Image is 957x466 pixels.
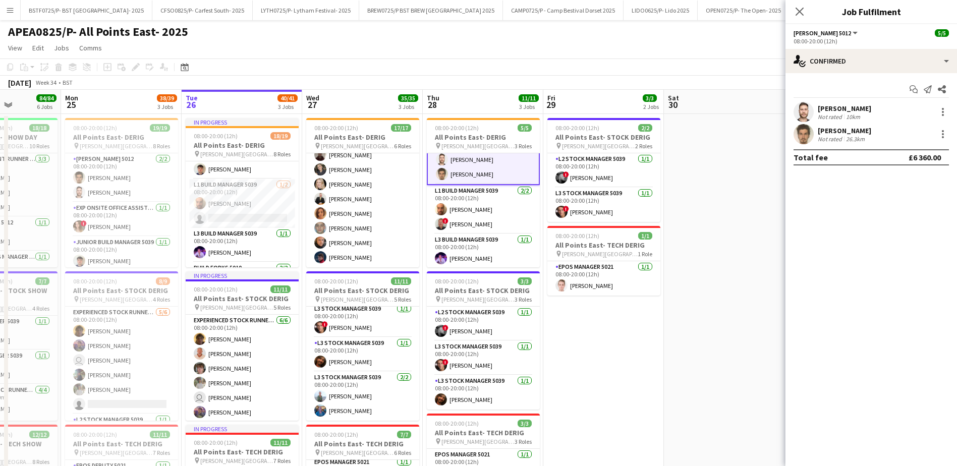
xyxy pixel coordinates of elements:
span: 1/1 [638,232,652,240]
div: Confirmed [785,49,957,73]
div: 08:00-20:00 (12h)2/2All Points East- STOCK DERIG [PERSON_NAME][GEOGRAPHIC_DATA]2 RolesL2 Stock Ma... [547,118,660,222]
div: In progress08:00-20:00 (12h)18/19All Points East- DERIG [PERSON_NAME][GEOGRAPHIC_DATA]8 RolesExp ... [186,118,299,267]
span: 28 [425,99,439,110]
span: 38/39 [157,94,177,102]
span: 35/35 [398,94,418,102]
app-job-card: In progress08:00-20:00 (12h)11/11All Points East- STOCK DERIG [PERSON_NAME][GEOGRAPHIC_DATA]5 Rol... [186,271,299,421]
span: 19/19 [150,124,170,132]
span: [PERSON_NAME][GEOGRAPHIC_DATA] [321,449,394,456]
app-card-role: L3 Stock Manager 50391/108:00-20:00 (12h)![PERSON_NAME] [306,303,419,337]
button: LIDO0625/P- Lido 2025 [624,1,698,20]
span: 08:00-20:00 (12h) [73,431,117,438]
span: [PERSON_NAME][GEOGRAPHIC_DATA] [80,449,153,456]
app-card-role: L3 Stock Manager 50391/108:00-20:00 (12h)[PERSON_NAME] [306,337,419,372]
span: 10 Roles [29,142,49,150]
button: CAMP0725/P - Camp Bestival Dorset 2025 [503,1,624,20]
span: 08:00-20:00 (12h) [194,285,238,293]
app-job-card: 08:00-20:00 (12h)11/11All Points East- STOCK DERIG [PERSON_NAME][GEOGRAPHIC_DATA]5 RolesL2 Stock ... [306,271,419,421]
app-card-role: Exp Onsite Office Assistant 50121/108:00-20:00 (12h)![PERSON_NAME] [65,202,178,237]
span: 12/12 [29,431,49,438]
span: Wed [306,93,319,102]
span: 26 [184,99,198,110]
div: Not rated [818,135,844,143]
app-card-role: [PERSON_NAME] 50122/208:00-20:00 (12h)[PERSON_NAME][PERSON_NAME] [427,134,540,185]
div: In progress [186,118,299,126]
div: Not rated [818,113,844,121]
div: 3 Jobs [157,103,177,110]
span: 18/18 [29,124,49,132]
app-card-role: L3 Stock Manager 50391/108:00-20:00 (12h)[PERSON_NAME] [427,375,540,410]
h3: All Points East- DERIG [65,133,178,142]
span: 5 Roles [394,296,411,303]
span: ! [442,325,448,331]
h3: All Points East- TECH DERIG [427,428,540,437]
span: Carpenter 5012 [794,29,851,37]
div: 08:00-20:00 (12h)8/9All Points East- STOCK DERIG [PERSON_NAME][GEOGRAPHIC_DATA]4 RolesExperienced... [65,271,178,421]
span: 3 Roles [515,296,532,303]
span: 3/3 [518,277,532,285]
span: Mon [65,93,78,102]
div: Total fee [794,152,828,162]
h3: All Points East- STOCK DERIG [547,133,660,142]
app-card-role: Experienced Stock Runner 50126/608:00-20:00 (12h)[PERSON_NAME][PERSON_NAME][PERSON_NAME][PERSON_N... [186,315,299,422]
span: 25 [64,99,78,110]
span: [PERSON_NAME][GEOGRAPHIC_DATA] [200,304,273,311]
div: BST [63,79,73,86]
span: 11/11 [519,94,539,102]
span: 3/3 [518,420,532,427]
span: 6 Roles [394,142,411,150]
span: View [8,43,22,52]
span: 84/84 [36,94,57,102]
div: 26.3km [844,135,867,143]
app-card-role: L1 Build Manager 50391/208:00-20:00 (12h)[PERSON_NAME] [186,179,299,228]
span: ! [322,321,328,327]
span: 11/11 [391,277,411,285]
button: BSTF0725/P- BST [GEOGRAPHIC_DATA]- 2025 [21,1,152,20]
app-card-role: EPOS Manager 50211/108:00-20:00 (12h)[PERSON_NAME] [547,261,660,296]
span: Edit [32,43,44,52]
app-card-role: L1 Build Manager 50392/208:00-20:00 (12h)[PERSON_NAME]![PERSON_NAME] [427,185,540,234]
div: [PERSON_NAME] [818,126,871,135]
span: 08:00-20:00 (12h) [555,232,599,240]
span: 08:00-20:00 (12h) [314,124,358,132]
h3: All Points East- STOCK DERIG [427,286,540,295]
span: 8/9 [156,277,170,285]
span: [PERSON_NAME][GEOGRAPHIC_DATA] [200,457,273,464]
app-job-card: 08:00-20:00 (12h)1/1All Points East- TECH DERIG [PERSON_NAME][GEOGRAPHIC_DATA]1 RoleEPOS Manager ... [547,226,660,296]
h3: All Points East- DERIG [186,141,299,150]
span: Comms [79,43,102,52]
span: [PERSON_NAME][GEOGRAPHIC_DATA] [80,296,153,303]
a: Edit [28,41,48,54]
span: [PERSON_NAME][GEOGRAPHIC_DATA] [80,142,153,150]
a: Comms [75,41,106,54]
span: 8 Roles [32,458,49,465]
div: 10km [844,113,862,121]
span: 40/41 [277,94,298,102]
span: Sat [668,93,679,102]
span: 30 [666,99,679,110]
span: Week 34 [33,79,59,86]
span: 11/11 [270,439,291,446]
app-card-role: [PERSON_NAME] 50122/208:00-20:00 (12h)[PERSON_NAME][PERSON_NAME] [65,153,178,202]
div: 6 Jobs [37,103,56,110]
div: In progress [186,425,299,433]
span: 08:00-20:00 (12h) [435,420,479,427]
span: ! [442,218,448,224]
span: 08:00-20:00 (12h) [435,277,479,285]
span: [PERSON_NAME][GEOGRAPHIC_DATA] [441,438,515,445]
h3: All Points East- TECH DERIG [547,241,660,250]
span: 5/5 [935,29,949,37]
div: 08:00-20:00 (12h)19/19All Points East- DERIG [PERSON_NAME][GEOGRAPHIC_DATA]8 Roles[PERSON_NAME] 5... [65,118,178,267]
span: 08:00-20:00 (12h) [194,439,238,446]
span: ! [563,206,569,212]
app-card-role: Junior Build Manager 50391/108:00-20:00 (12h)[PERSON_NAME] [65,237,178,271]
span: [PERSON_NAME][GEOGRAPHIC_DATA] [441,296,515,303]
app-card-role: L3 Build Manager 50391/108:00-20:00 (12h)[PERSON_NAME] [186,228,299,262]
h1: APEA0825/P- All Points East- 2025 [8,24,188,39]
span: 18/19 [270,132,291,140]
button: BREW0725/P BST BREW [GEOGRAPHIC_DATA] 2025 [359,1,503,20]
button: [PERSON_NAME] 5012 [794,29,859,37]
